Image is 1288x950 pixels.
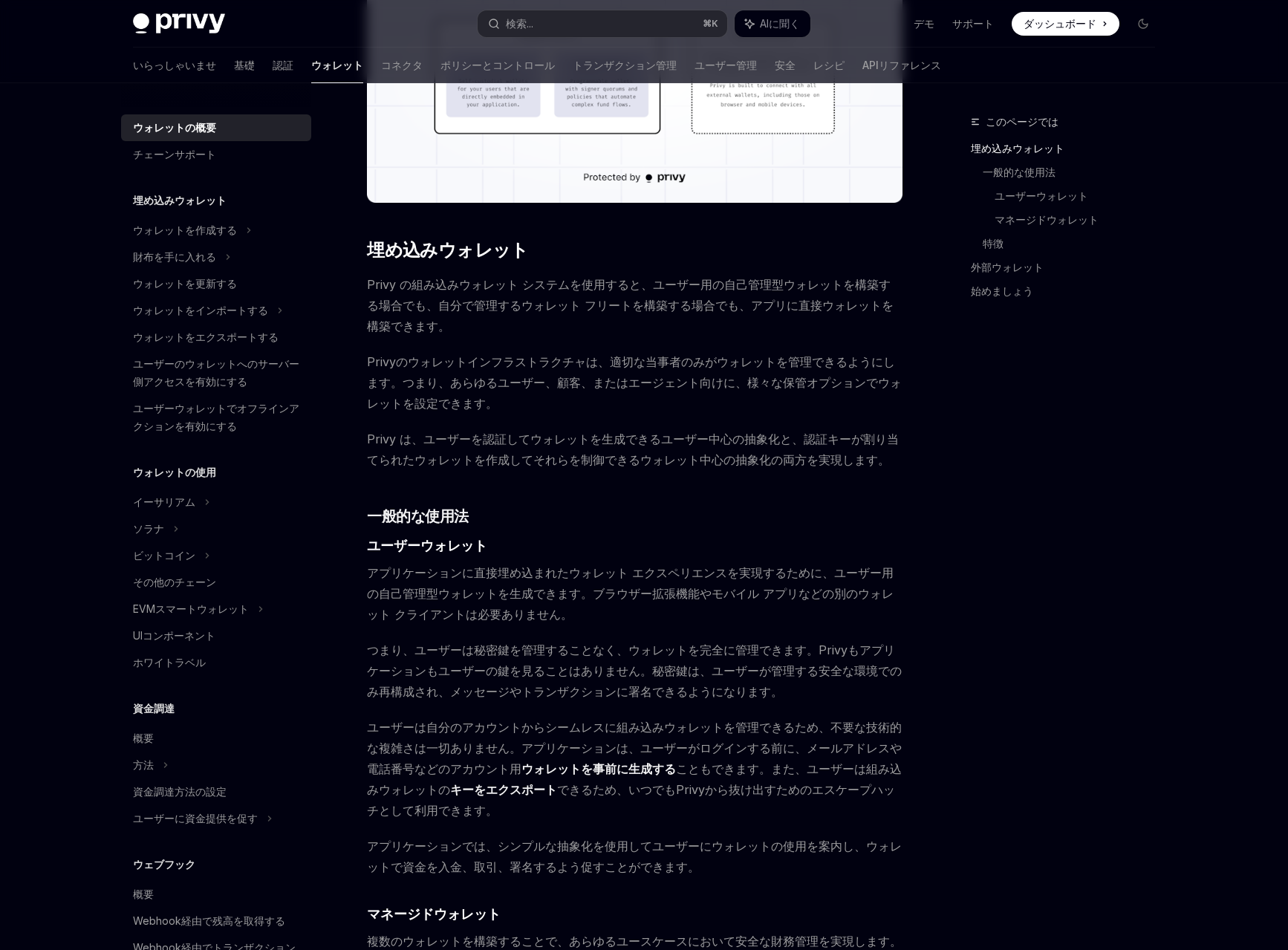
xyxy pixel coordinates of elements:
[133,13,225,34] img: ダークロゴ
[133,656,206,668] font: ホワイトラベル
[367,354,902,411] font: Privyのウォレットインフラストラクチャは、適切な当事者のみがウォレットを管理できるようにします。つまり、あらゆるユーザー、顧客、またはエージェント向けに、様々な保管オプションでウォレットを設...
[121,778,311,805] a: 資金調達方法の設定
[440,48,555,83] a: ポリシーとコントロール
[1131,12,1155,36] button: ダークモードを切り替える
[121,270,311,297] a: ウォレットを更新する
[952,16,994,31] a: サポート
[273,59,293,71] font: 認証
[121,569,311,596] a: その他のチェーン
[995,213,1099,226] font: マネージドウォレット
[703,18,712,29] font: ⌘
[862,48,941,83] a: APIリファレンス
[133,466,216,478] font: ウォレットの使用
[971,137,1167,160] a: 埋め込みウォレット
[133,629,215,642] font: UIコンポーネント
[133,732,154,744] font: 概要
[121,649,311,676] a: ホワイトラベル
[133,48,216,83] a: いらっしゃいませ
[983,160,1167,184] a: 一般的な使用法
[311,59,363,71] font: ウォレット
[983,232,1167,256] a: 特徴
[121,881,311,908] a: 概要
[1024,17,1096,30] font: ダッシュボード
[367,720,902,776] font: ユーザーは自分のアカウントからシームレスに組み込みウォレットを管理できるため、不要な技術的な複雑さは一切ありません。アプリケーションは、ユーザーがログインする前に、メールアドレスや電話番号などの...
[952,17,994,30] font: サポート
[367,277,894,334] font: Privy の組み込みウォレット システムを使用すると、ユーザー用の自己管理型ウォレットを構築する場合でも、自分で管理するウォレット フリートを構築する場合でも、アプリに直接ウォレットを構築できます。
[914,16,934,31] a: デモ
[862,59,941,71] font: APIリファレンス
[983,166,1056,178] font: 一般的な使用法
[121,114,311,141] a: ウォレットの概要
[133,576,216,588] font: その他のチェーン
[986,115,1058,128] font: このページでは
[506,17,533,30] font: 検索...
[381,48,423,83] a: コネクタ
[133,331,279,343] font: ウォレットをエクスポートする
[813,59,845,71] font: レシピ
[521,761,676,777] a: ウォレットを事前に生成する
[478,10,727,37] button: 検索...⌘K
[367,782,895,818] font: できるため、いつでもPrivyから抜け出すためのエスケープハッチとして利用できます。
[995,208,1167,232] a: マネージドウォレット
[133,785,227,798] font: 資金調達方法の設定
[133,549,195,562] font: ビットコイン
[133,495,195,508] font: イーサリアム
[367,239,529,261] font: 埋め込みウォレット
[273,48,293,83] a: 認証
[971,256,1167,279] a: 外部ウォレット
[712,18,718,29] font: K
[450,782,557,798] a: キーをエクスポート
[995,189,1088,202] font: ユーザーウォレット
[971,279,1167,303] a: 始めましょう
[971,284,1033,297] font: 始めましょう
[695,59,757,71] font: ユーザー管理
[367,538,487,553] font: ユーザーウォレット
[760,17,800,30] font: AIに聞く
[311,48,363,83] a: ウォレット
[995,184,1167,208] a: ユーザーウォレット
[914,17,934,30] font: デモ
[775,59,796,71] font: 安全
[813,48,845,83] a: レシピ
[367,642,902,699] font: つまり、ユーザーは秘密鍵を管理することなく、ウォレットを完全に管理できます。Privyもアプリケーションもユーザーの鍵を見ることはありません。秘密鍵は、ユーザーが管理する安全な環境でのみ再構成さ...
[234,59,255,71] font: 基礎
[133,250,216,263] font: 財布を手に入れる
[381,59,423,71] font: コネクタ
[440,59,555,71] font: ポリシーとコントロール
[971,142,1064,154] font: 埋め込みウォレット
[121,324,311,351] a: ウォレットをエクスポートする
[450,782,557,797] font: キーをエクスポート
[121,395,311,440] a: ユーザーウォレットでオフラインアクションを有効にする
[121,141,311,168] a: チェーンサポート
[234,48,255,83] a: 基礎
[133,121,216,134] font: ウォレットの概要
[133,194,227,206] font: 埋め込みウォレット
[1012,12,1119,36] a: ダッシュボード
[133,758,154,771] font: 方法
[133,357,299,388] font: ユーザーのウォレットへのサーバー側アクセスを有効にする
[367,565,894,622] font: アプリケーションに直接埋め込まれたウォレット エクスペリエンスを実現するために、ユーザー用の自己管理型ウォレットを生成できます。ブラウザー拡張機能やモバイル アプリなどの別のウォレット クライア...
[121,351,311,395] a: ユーザーのウォレットへのサーバー側アクセスを有効にする
[121,908,311,934] a: Webhook経由で残高を取得する
[367,507,469,525] font: 一般的な使用法
[971,261,1044,273] font: 外部ウォレット
[133,888,154,900] font: 概要
[775,48,796,83] a: 安全
[133,148,216,160] font: チェーンサポート
[133,402,299,432] font: ユーザーウォレットでオフラインアクションを有効にする
[983,237,1004,250] font: 特徴
[367,839,902,874] font: アプリケーションでは、シンプルな抽象化を使用してユーザーにウォレットの使用を案内し、ウォレットで資金を入金、取引、署名するよう促すことができます。
[133,522,164,535] font: ソラナ
[133,702,175,715] font: 資金調達
[735,10,810,37] button: AIに聞く
[133,304,268,316] font: ウォレットをインポートする
[367,432,899,467] font: Privy は、ユーザーを認証してウォレットを生成できるユーザー中心の抽象化と、認証キーが割り当てられたウォレットを作成してそれらを制御できるウォレット中心の抽象化の両方を実現します。
[133,224,237,236] font: ウォレットを作成する
[121,725,311,752] a: 概要
[133,277,237,290] font: ウォレットを更新する
[367,906,501,922] font: マネージドウォレット
[133,858,195,871] font: ウェブフック
[133,914,285,927] font: Webhook経由で残高を取得する
[573,48,677,83] a: トランザクション管理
